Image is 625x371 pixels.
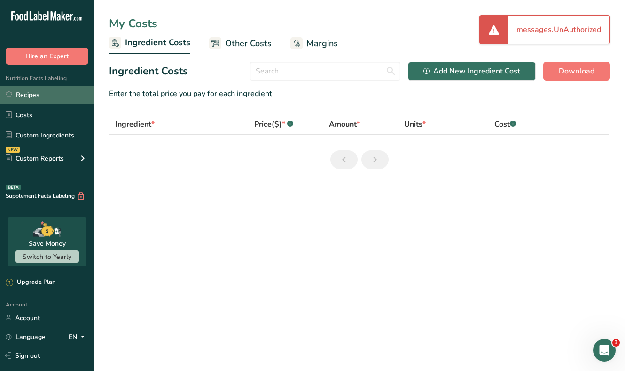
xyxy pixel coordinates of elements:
[6,329,46,345] a: Language
[225,37,272,50] span: Other Costs
[543,62,610,81] button: Download
[254,119,293,130] div: Price($)
[290,33,338,54] a: Margins
[6,48,88,65] button: Hire an Expert
[6,278,55,287] div: Upgrade Plan
[306,37,338,50] span: Margins
[109,64,188,79] h2: Ingredient Costs
[423,65,520,77] div: Add New Ingredient Cost
[209,33,272,54] a: Other Costs
[6,147,20,153] div: NEW
[329,119,360,130] div: Amount
[29,239,66,249] div: Save Money
[115,119,155,130] div: Ingredient
[125,36,190,49] span: Ingredient Costs
[330,150,358,169] a: Previous page
[6,185,21,190] div: BETA
[559,65,594,77] span: Download
[69,331,88,342] div: EN
[508,16,609,44] div: messages.UnAuthorized
[94,15,625,32] div: My Costs
[361,150,389,169] a: Next page
[109,32,190,55] a: Ingredient Costs
[15,250,79,263] button: Switch to Yearly
[6,153,64,163] div: Custom Reports
[250,62,400,81] input: Search
[109,88,610,99] div: Enter the total price you pay for each ingredient
[404,119,426,130] div: Units
[494,119,516,130] div: Cost
[408,62,536,81] button: Add New Ingredient Cost
[593,339,616,362] iframe: Intercom live chat
[23,252,71,261] span: Switch to Yearly
[612,339,620,347] span: 3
